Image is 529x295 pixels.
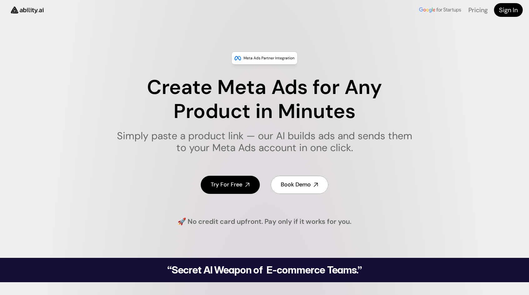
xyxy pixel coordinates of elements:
[499,6,518,14] h4: Sign In
[113,76,416,124] h1: Create Meta Ads for Any Product in Minutes
[494,3,523,17] a: Sign In
[211,181,242,189] h4: Try For Free
[178,217,351,227] h4: 🚀 No credit card upfront. Pay only if it works for you.
[271,176,328,194] a: Book Demo
[151,265,378,275] h2: “Secret AI Weapon of E-commerce Teams.”
[244,55,295,61] p: Meta Ads Partner Integration
[113,130,416,154] h1: Simply paste a product link — our AI builds ads and sends them to your Meta Ads account in one cl...
[201,176,260,194] a: Try For Free
[281,181,311,189] h4: Book Demo
[468,6,488,14] a: Pricing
